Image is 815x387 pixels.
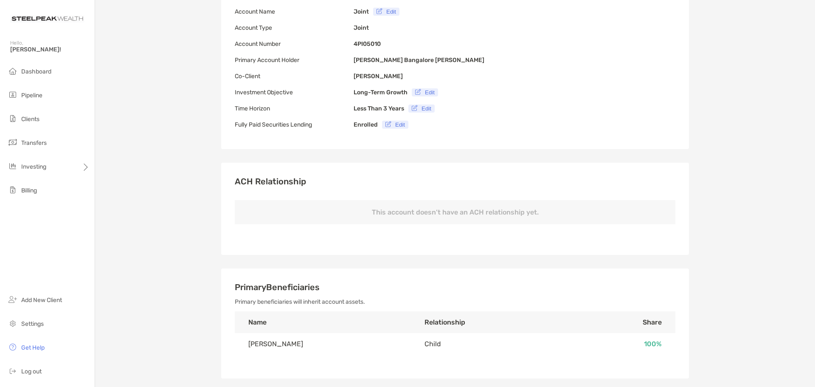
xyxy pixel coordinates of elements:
button: Edit [373,8,399,16]
img: Zoe Logo [10,3,84,34]
b: Joint [354,24,369,31]
img: logout icon [8,366,18,376]
b: [PERSON_NAME] [354,73,403,80]
span: Primary Beneficiaries [235,282,320,292]
img: investing icon [8,161,18,171]
span: [PERSON_NAME]! [10,46,90,53]
b: 4PI05010 [354,40,381,48]
span: Clients [21,116,39,123]
img: dashboard icon [8,66,18,76]
button: Edit [382,121,408,129]
p: Account Type [235,23,354,33]
span: Investing [21,163,46,170]
p: Co-Client [235,71,354,82]
span: Settings [21,320,44,328]
b: Enrolled [354,121,378,128]
h3: ACH Relationship [235,176,675,186]
img: transfers icon [8,137,18,147]
b: Joint [354,8,369,15]
span: Billing [21,187,37,194]
span: Get Help [21,344,45,351]
p: Account Name [235,6,354,17]
b: Long-Term Growth [354,89,407,96]
img: settings icon [8,318,18,328]
b: Less Than 3 Years [354,105,404,112]
span: Transfers [21,139,47,147]
th: Name [235,311,411,333]
img: clients icon [8,113,18,124]
th: Share [568,311,675,333]
p: Investment Objective [235,87,354,98]
b: [PERSON_NAME] Bangalore [PERSON_NAME] [354,56,484,64]
button: Edit [412,88,438,96]
img: get-help icon [8,342,18,352]
p: Primary beneficiaries will inherit account assets. [235,297,675,307]
button: Edit [408,105,435,113]
img: pipeline icon [8,90,18,100]
p: Time Horizon [235,103,354,114]
td: 100 % [568,333,675,355]
th: Relationship [411,311,568,333]
span: Dashboard [21,68,51,75]
img: add_new_client icon [8,294,18,305]
img: billing icon [8,185,18,195]
p: Account Number [235,39,354,49]
p: Primary Account Holder [235,55,354,65]
p: This account doesn’t have an ACH relationship yet. [235,200,675,224]
td: [PERSON_NAME] [235,333,411,355]
span: Pipeline [21,92,42,99]
span: Log out [21,368,42,375]
td: Child [411,333,568,355]
p: Fully Paid Securities Lending [235,119,354,130]
span: Add New Client [21,297,62,304]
